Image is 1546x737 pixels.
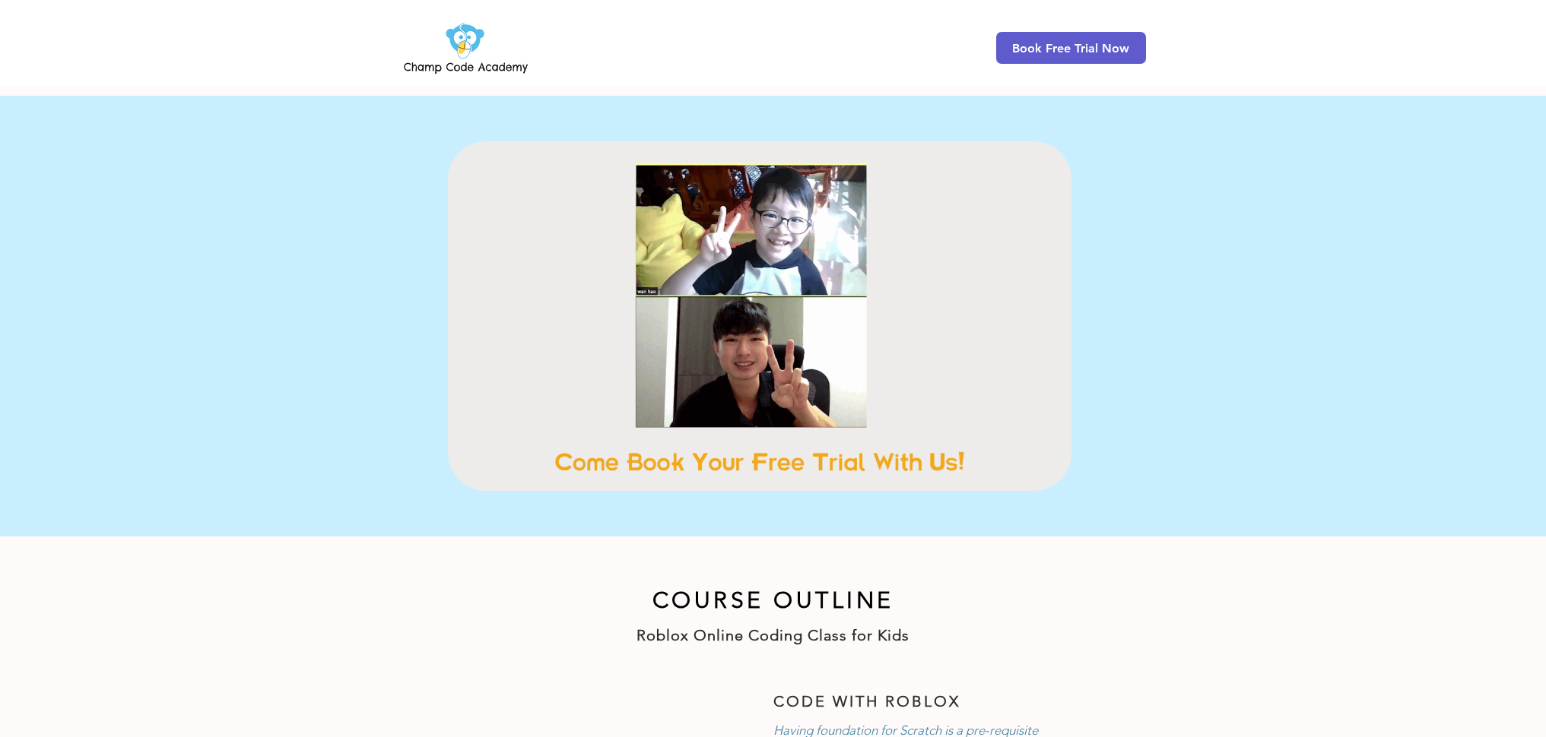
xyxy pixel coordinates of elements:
img: FINAL Roblox Page Squid game 15s 23.3mb gif.gif [448,141,1071,491]
span: Roblox Online Coding Class for Kids [636,626,910,644]
a: Book Free Trial Now [996,32,1146,64]
span: CODE WITH ROBLOX [773,692,960,710]
span: Book Free Trial Now [1012,41,1129,55]
span: COURSE OUTLINE [652,587,894,614]
img: Champ Code Academy Logo PNG.png [401,18,531,77]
